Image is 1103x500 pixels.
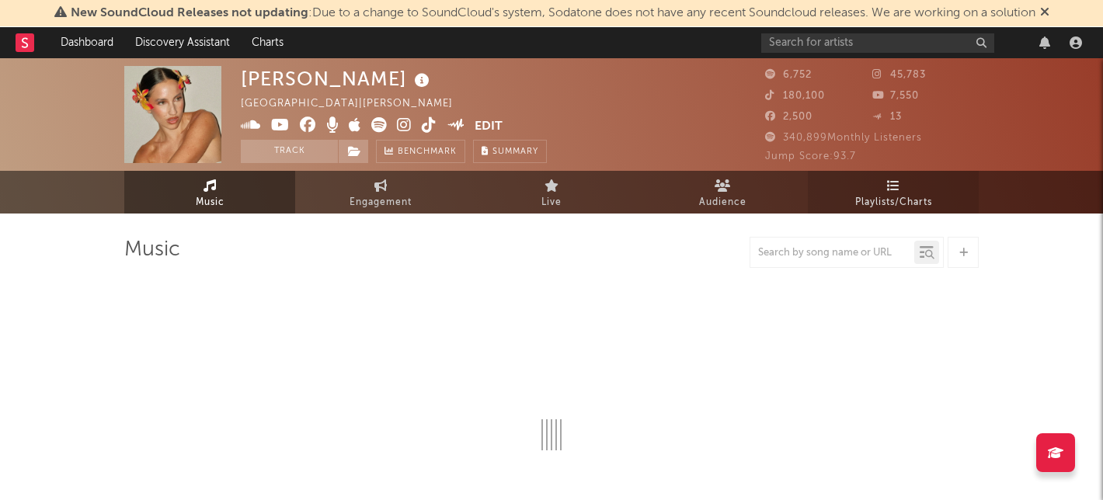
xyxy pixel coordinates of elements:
span: 2,500 [765,112,812,122]
span: Engagement [350,193,412,212]
input: Search for artists [761,33,994,53]
span: Music [196,193,224,212]
span: Dismiss [1040,7,1049,19]
button: Track [241,140,338,163]
a: Music [124,171,295,214]
span: 340,899 Monthly Listeners [765,133,922,143]
div: [PERSON_NAME] [241,66,433,92]
span: Audience [699,193,746,212]
a: Audience [637,171,808,214]
span: Summary [492,148,538,156]
span: New SoundCloud Releases not updating [71,7,308,19]
a: Dashboard [50,27,124,58]
span: 13 [872,112,902,122]
span: : Due to a change to SoundCloud's system, Sodatone does not have any recent Soundcloud releases. ... [71,7,1035,19]
button: Edit [475,117,503,137]
span: 180,100 [765,91,825,101]
span: Live [541,193,562,212]
button: Summary [473,140,547,163]
a: Charts [241,27,294,58]
div: [GEOGRAPHIC_DATA] | [PERSON_NAME] [241,95,471,113]
span: Playlists/Charts [855,193,932,212]
span: 6,752 [765,70,812,80]
a: Benchmark [376,140,465,163]
input: Search by song name or URL [750,247,914,259]
a: Engagement [295,171,466,214]
span: Benchmark [398,143,457,161]
a: Playlists/Charts [808,171,979,214]
a: Live [466,171,637,214]
span: 7,550 [872,91,919,101]
span: Jump Score: 93.7 [765,151,856,161]
span: 45,783 [872,70,926,80]
a: Discovery Assistant [124,27,241,58]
